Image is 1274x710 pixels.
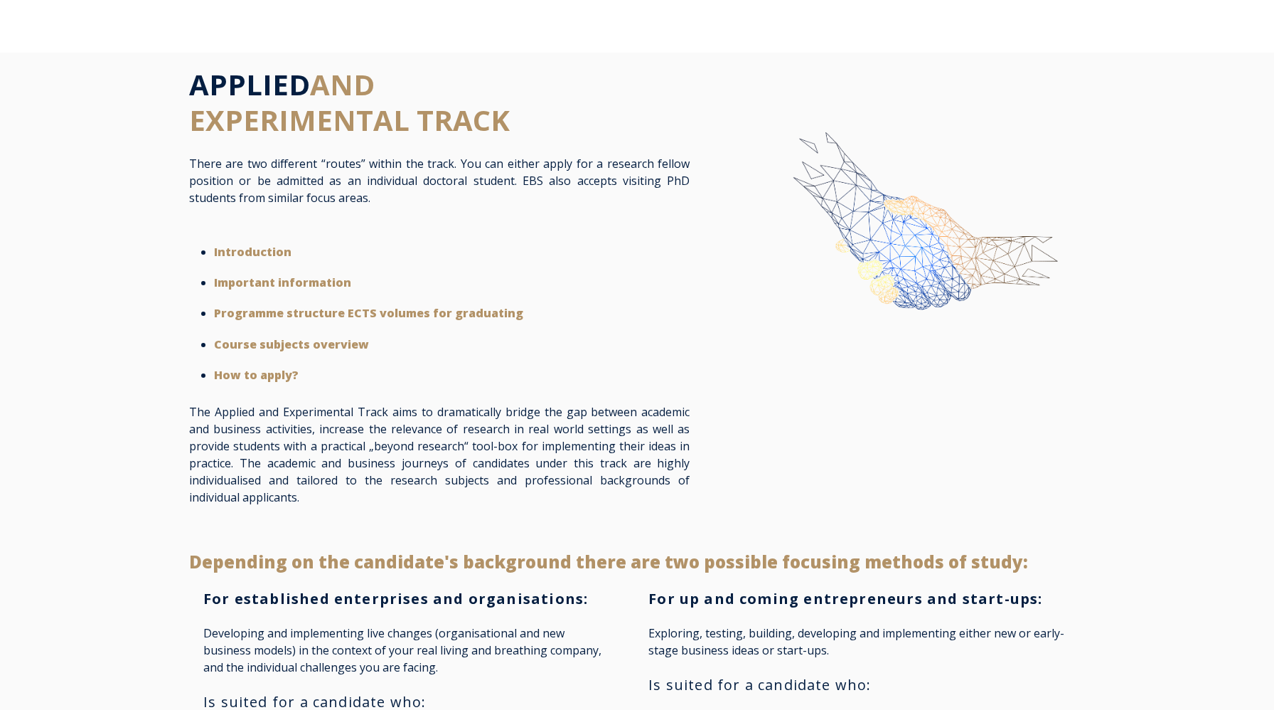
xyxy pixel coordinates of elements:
a: Course subjects overview [214,337,369,352]
a: Important information [214,275,351,290]
p: There are two different “routes” within the track. You can either apply for a research fellow pos... [189,155,690,206]
h1: APPLIED [189,67,690,138]
a: How to apply? [214,367,299,383]
span: EXPERIMENTAL TRACK [189,100,510,139]
a: Programme structure ECTS volumes for graduating [214,305,523,321]
h3: Is suited for a candidate who: [648,676,1085,694]
p: Developing and implementing live changes (organisational and new business models) in the context ... [203,625,611,676]
p: The Applied and Experimental Track aims to dramatically bridge the gap between academic and busin... [189,403,690,506]
a: Introduction [214,244,291,260]
h3: For up and coming entrepreneurs and start-ups: [648,590,1085,608]
p: Exploring, testing, building, developing and implementing either new or early-stage business idea... [648,625,1085,659]
span: Depending on the candidate's background there are two possible focusing methods of study: [189,550,1028,573]
img: img-ebs-hand [742,110,1085,375]
h3: For established enterprises and organisations: [203,590,611,608]
span: AND [310,65,375,104]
